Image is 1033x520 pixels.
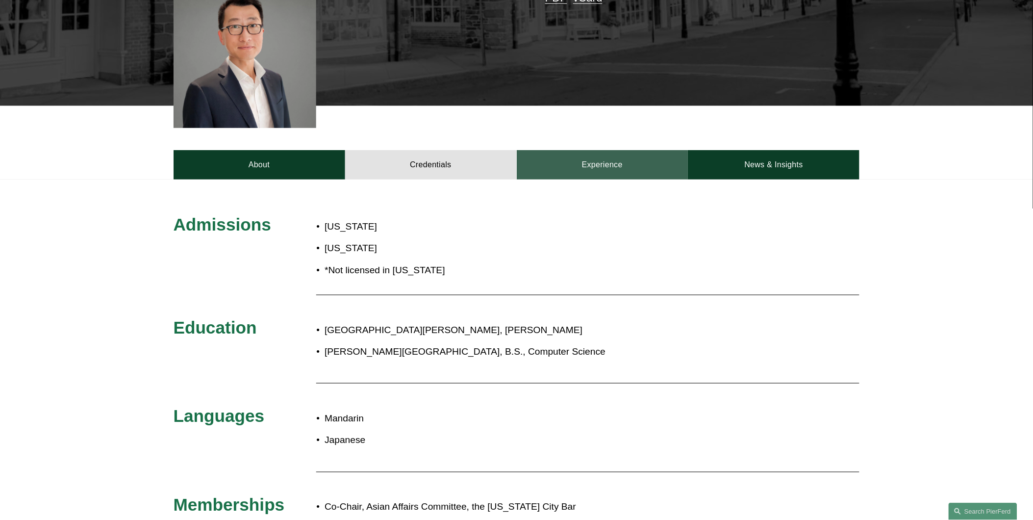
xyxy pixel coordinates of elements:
[174,495,285,515] span: Memberships
[325,218,574,235] p: [US_STATE]
[174,318,257,337] span: Education
[345,150,517,180] a: Credentials
[174,407,265,426] span: Languages
[325,322,774,339] p: [GEOGRAPHIC_DATA][PERSON_NAME], [PERSON_NAME]
[949,503,1017,520] a: Search this site
[174,215,271,234] span: Admissions
[325,499,774,516] p: Co-Chair, Asian Affairs Committee, the [US_STATE] City Bar
[517,150,688,180] a: Experience
[325,411,774,428] p: Mandarin
[325,262,574,279] p: *Not licensed in [US_STATE]
[325,343,774,361] p: [PERSON_NAME][GEOGRAPHIC_DATA], B.S., Computer Science
[325,240,574,257] p: [US_STATE]
[688,150,859,180] a: News & Insights
[325,432,774,449] p: Japanese
[174,150,345,180] a: About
